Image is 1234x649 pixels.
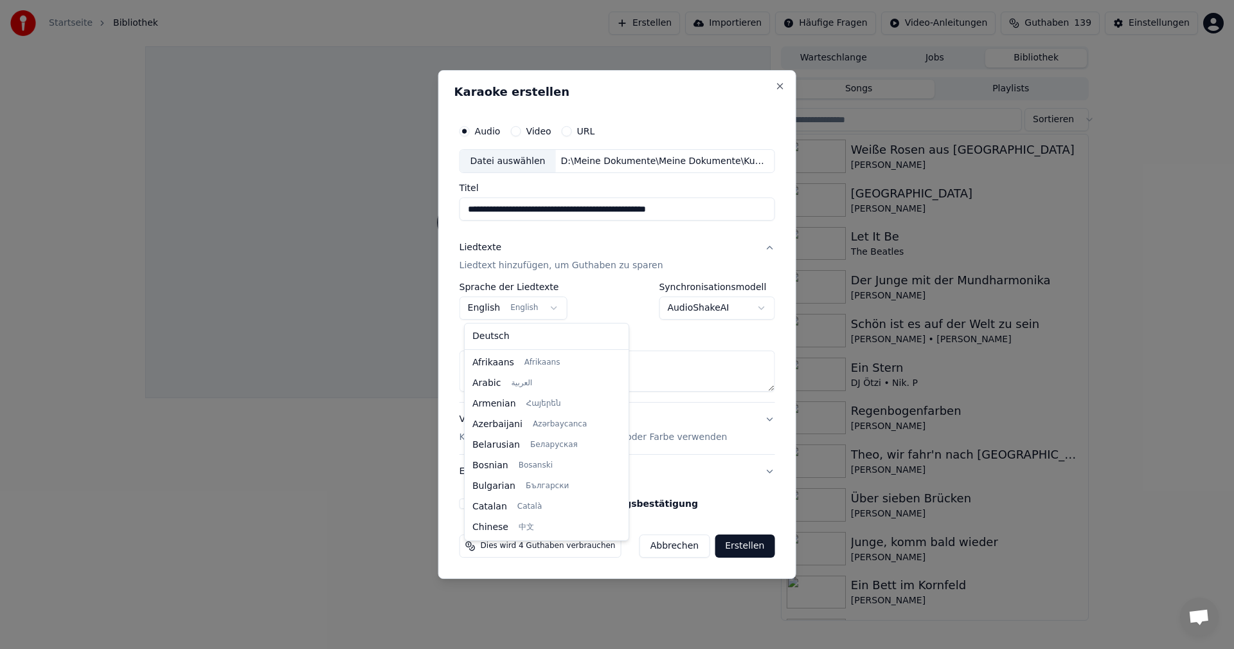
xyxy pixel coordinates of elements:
span: Deutsch [472,330,510,343]
span: Armenian [472,398,516,410]
span: Беларуская [530,440,578,450]
span: Arabic [472,377,501,390]
span: العربية [511,378,532,388]
span: Bosanski [519,461,553,471]
span: Chinese [472,521,508,534]
span: Catalan [472,500,507,513]
span: Bosnian [472,459,508,472]
span: Azərbaycanca [533,419,587,430]
span: 中文 [519,522,534,533]
span: Afrikaans [472,356,514,369]
span: Afrikaans [524,358,560,368]
span: Català [517,502,542,512]
span: Bulgarian [472,480,515,493]
span: Հայերեն [526,399,561,409]
span: Belarusian [472,439,520,452]
span: Български [526,481,569,491]
span: Azerbaijani [472,418,523,431]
